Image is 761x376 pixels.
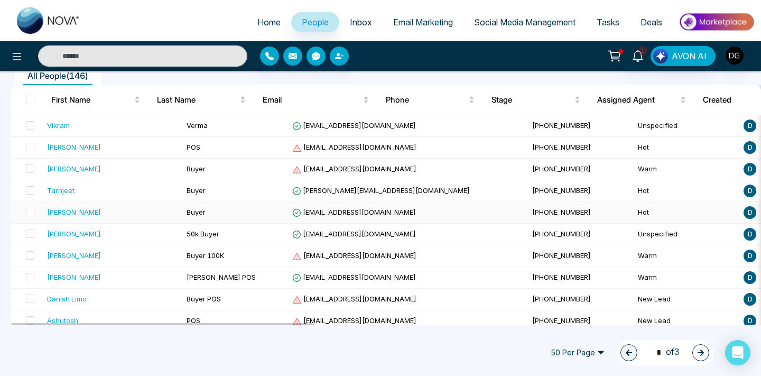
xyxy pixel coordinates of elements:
[247,12,291,32] a: Home
[187,164,206,173] span: Buyer
[47,294,87,304] div: Danish Limo
[532,251,591,260] span: [PHONE_NUMBER]
[292,186,470,195] span: [PERSON_NAME][EMAIL_ADDRESS][DOMAIN_NAME]
[187,230,219,238] span: 50k Buyer
[157,94,238,106] span: Last Name
[634,245,739,267] td: Warm
[744,141,756,154] span: D
[597,94,678,106] span: Assigned Agent
[634,224,739,245] td: Unspecified
[532,208,591,216] span: [PHONE_NUMBER]
[744,250,756,262] span: D
[257,17,281,27] span: Home
[634,289,739,310] td: New Lead
[43,85,149,115] th: First Name
[634,115,739,137] td: Unspecified
[474,17,576,27] span: Social Media Management
[641,17,662,27] span: Deals
[744,120,756,132] span: D
[532,316,591,325] span: [PHONE_NUMBER]
[187,208,206,216] span: Buyer
[292,230,416,238] span: [EMAIL_ADDRESS][DOMAIN_NAME]
[51,94,132,106] span: First Name
[744,293,756,306] span: D
[672,50,707,62] span: AVON AI
[263,94,361,106] span: Email
[292,164,416,173] span: [EMAIL_ADDRESS][DOMAIN_NAME]
[187,316,200,325] span: POS
[302,17,329,27] span: People
[386,94,467,106] span: Phone
[47,142,101,152] div: [PERSON_NAME]
[532,186,591,195] span: [PHONE_NUMBER]
[47,228,101,239] div: [PERSON_NAME]
[149,85,254,115] th: Last Name
[292,121,416,130] span: [EMAIL_ADDRESS][DOMAIN_NAME]
[586,12,630,32] a: Tasks
[350,17,372,27] span: Inbox
[47,315,78,326] div: Ashutosh
[383,12,463,32] a: Email Marketing
[634,202,739,224] td: Hot
[650,345,680,360] span: of 3
[532,121,591,130] span: [PHONE_NUMBER]
[292,295,416,303] span: [EMAIL_ADDRESS][DOMAIN_NAME]
[47,250,101,261] div: [PERSON_NAME]
[678,10,755,34] img: Market-place.gif
[292,273,416,281] span: [EMAIL_ADDRESS][DOMAIN_NAME]
[292,143,416,151] span: [EMAIL_ADDRESS][DOMAIN_NAME]
[17,7,80,34] img: Nova CRM Logo
[634,267,739,289] td: Warm
[653,49,668,63] img: Lead Flow
[651,46,716,66] button: AVON AI
[483,85,589,115] th: Stage
[339,12,383,32] a: Inbox
[491,94,572,106] span: Stage
[744,206,756,219] span: D
[589,85,694,115] th: Assigned Agent
[463,12,586,32] a: Social Media Management
[47,207,101,217] div: [PERSON_NAME]
[47,163,101,174] div: [PERSON_NAME]
[393,17,453,27] span: Email Marketing
[254,85,377,115] th: Email
[532,295,591,303] span: [PHONE_NUMBER]
[187,186,206,195] span: Buyer
[47,272,101,282] div: [PERSON_NAME]
[532,230,591,238] span: [PHONE_NUMBER]
[292,316,416,325] span: [EMAIL_ADDRESS][DOMAIN_NAME]
[725,340,750,365] div: Open Intercom Messenger
[634,180,739,202] td: Hot
[377,85,483,115] th: Phone
[187,251,224,260] span: Buyer 100K
[744,163,756,176] span: D
[744,315,756,327] span: D
[726,47,744,65] img: User Avatar
[47,185,75,196] div: Tarnjeet
[532,273,591,281] span: [PHONE_NUMBER]
[187,121,208,130] span: Verma
[630,12,673,32] a: Deals
[187,143,200,151] span: POS
[744,185,756,197] span: D
[744,228,756,241] span: D
[634,137,739,159] td: Hot
[292,208,416,216] span: [EMAIL_ADDRESS][DOMAIN_NAME]
[23,70,92,81] span: All People ( 146 )
[292,251,416,260] span: [EMAIL_ADDRESS][DOMAIN_NAME]
[597,17,619,27] span: Tasks
[187,273,256,281] span: [PERSON_NAME] POS
[291,12,339,32] a: People
[187,295,221,303] span: Buyer POS
[634,310,739,332] td: New Lead
[543,344,612,361] span: 50 Per Page
[532,164,591,173] span: [PHONE_NUMBER]
[532,143,591,151] span: [PHONE_NUMBER]
[625,46,651,65] a: 1
[744,271,756,284] span: D
[47,120,70,131] div: Vikram
[638,46,647,56] span: 1
[634,159,739,180] td: Warm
